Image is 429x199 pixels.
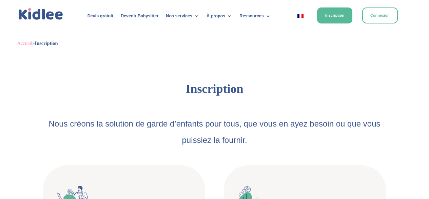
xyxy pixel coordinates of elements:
[43,116,386,148] p: Nous créons la solution de garde d’enfants pour tous, que vous en ayez besoin ou que vous puissie...
[35,40,58,46] strong: Inscription
[317,7,352,23] a: Inscription
[207,14,232,21] a: À propos
[17,40,33,46] a: Accueil
[362,7,398,23] a: Connexion
[43,83,386,98] h1: Inscription
[17,7,65,21] img: logo_kidlee_bleu
[166,14,199,21] a: Nos services
[239,14,270,21] a: Ressources
[17,40,58,46] span: »
[17,7,65,21] a: Kidlee Logo
[121,14,158,21] a: Devenir Babysitter
[297,14,304,18] img: Français
[87,14,113,21] a: Devis gratuit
